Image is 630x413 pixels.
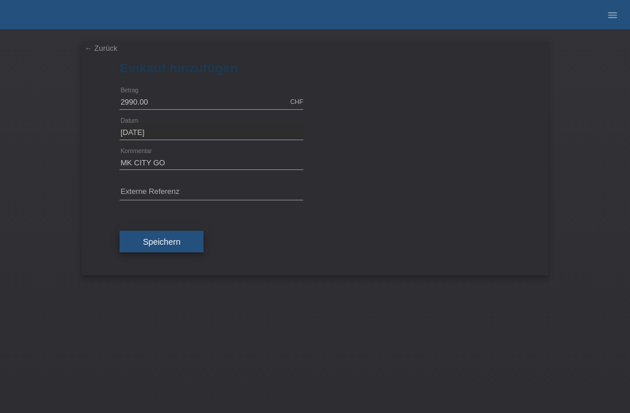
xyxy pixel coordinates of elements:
[143,237,180,247] span: Speichern
[601,11,624,18] a: menu
[120,231,204,253] button: Speichern
[120,61,510,75] h1: Einkauf hinzufügen
[607,9,618,21] i: menu
[85,44,117,53] a: ← Zurück
[290,98,303,105] div: CHF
